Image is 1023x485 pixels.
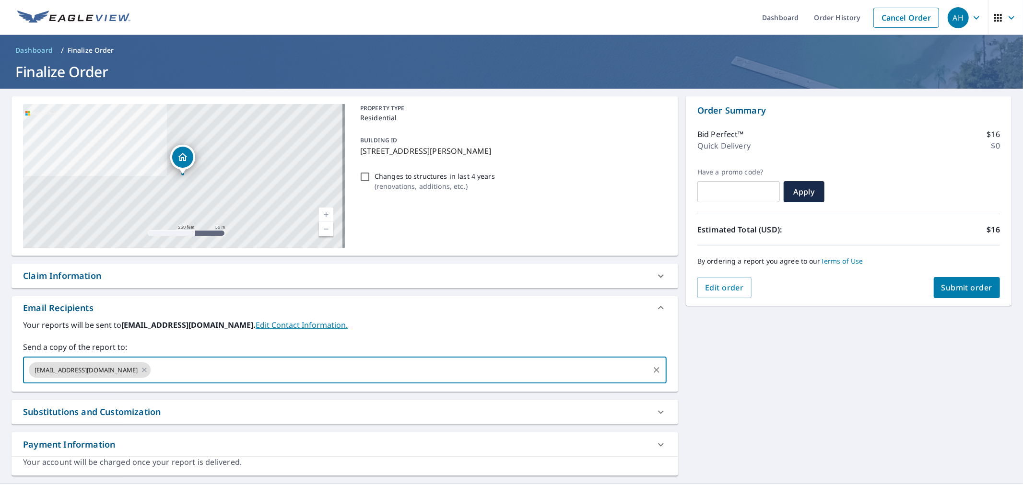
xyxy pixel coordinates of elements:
span: Submit order [941,282,993,293]
span: Apply [791,186,817,197]
p: Changes to structures in last 4 years [375,171,495,181]
div: Your account will be charged once your report is delivered. [23,457,667,468]
button: Submit order [934,277,1000,298]
p: Bid Perfect™ [697,128,744,140]
a: Current Level 17, Zoom Out [319,222,333,236]
a: Dashboard [12,43,57,58]
p: $0 [991,140,1000,151]
p: $16 [987,224,1000,235]
button: Clear [650,363,663,377]
p: BUILDING ID [360,136,397,144]
p: Finalize Order [68,46,114,55]
b: [EMAIL_ADDRESS][DOMAIN_NAME]. [121,320,256,330]
a: Cancel Order [873,8,939,28]
div: Claim Information [23,269,101,282]
button: Apply [784,181,824,202]
div: [EMAIL_ADDRESS][DOMAIN_NAME] [29,362,151,378]
div: Email Recipients [23,301,94,314]
p: Quick Delivery [697,140,751,151]
div: Claim Information [12,264,678,288]
h1: Finalize Order [12,62,1011,81]
div: Dropped pin, building 1, Residential property, 7723 60th Dr NE Marysville, WA 98270 [170,145,195,174]
a: Current Level 17, Zoom In [319,208,333,222]
label: Send a copy of the report to: [23,341,667,353]
div: Substitutions and Customization [12,400,678,424]
li: / [61,45,64,56]
p: Estimated Total (USD): [697,224,849,235]
p: Order Summary [697,104,1000,117]
span: Dashboard [15,46,53,55]
nav: breadcrumb [12,43,1011,58]
p: Residential [360,113,663,123]
label: Your reports will be sent to [23,319,667,331]
p: By ordering a report you agree to our [697,257,1000,266]
span: [EMAIL_ADDRESS][DOMAIN_NAME] [29,366,143,375]
a: Terms of Use [821,256,863,266]
p: ( renovations, additions, etc. ) [375,181,495,191]
img: EV Logo [17,11,130,25]
div: AH [948,7,969,28]
div: Payment Information [23,438,115,451]
button: Edit order [697,277,752,298]
p: [STREET_ADDRESS][PERSON_NAME] [360,145,663,157]
label: Have a promo code? [697,168,780,176]
div: Substitutions and Customization [23,405,161,418]
a: EditContactInfo [256,320,348,330]
div: Payment Information [12,432,678,457]
span: Edit order [705,282,744,293]
p: $16 [987,128,1000,140]
div: Email Recipients [12,296,678,319]
p: PROPERTY TYPE [360,104,663,113]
